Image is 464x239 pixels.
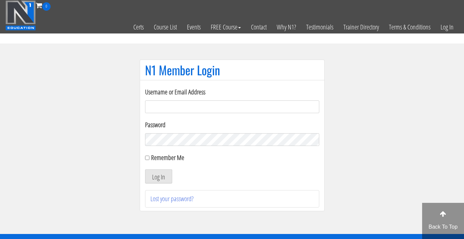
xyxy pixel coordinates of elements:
[36,1,51,10] a: 0
[5,0,36,30] img: n1-education
[145,169,172,183] button: Log In
[246,11,272,44] a: Contact
[182,11,206,44] a: Events
[145,87,319,97] label: Username or Email Address
[206,11,246,44] a: FREE Course
[384,11,436,44] a: Terms & Conditions
[272,11,301,44] a: Why N1?
[150,194,194,203] a: Lost your password?
[149,11,182,44] a: Course List
[436,11,459,44] a: Log In
[338,11,384,44] a: Trainer Directory
[145,63,319,77] h1: N1 Member Login
[128,11,149,44] a: Certs
[301,11,338,44] a: Testimonials
[151,153,184,162] label: Remember Me
[145,120,319,130] label: Password
[42,2,51,11] span: 0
